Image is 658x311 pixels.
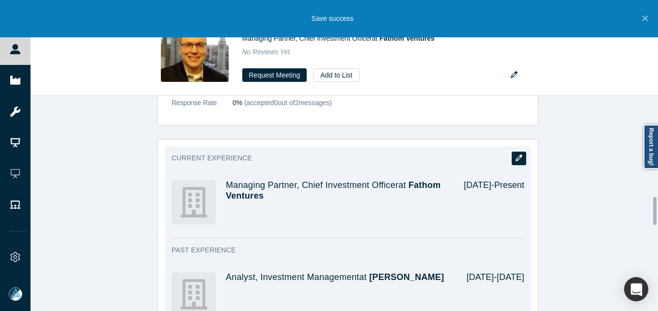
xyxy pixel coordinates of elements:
[242,48,290,56] span: No Reviews Yet
[9,287,22,301] img: Mia Scott's Account
[172,153,511,163] h3: Current Experience
[242,68,307,82] button: Request Meeting
[450,180,524,224] div: [DATE] - Present
[242,99,331,107] span: (accepted 0 out of 2 messages)
[379,34,435,42] a: Fathom Ventures
[313,68,359,82] button: Add to List
[233,99,242,107] span: 0%
[242,34,435,42] span: Managing Partner, Chief Investment Officer at
[312,14,353,24] p: Save success
[369,272,444,282] a: [PERSON_NAME]
[226,180,441,201] a: Fathom Ventures
[172,180,216,224] img: Fathom Ventures's Logo
[226,180,450,201] h4: Managing Partner, Chief Investment Officer at
[643,124,658,169] a: Report a bug!
[226,272,453,283] h4: Analyst, Investment Management at
[161,14,229,82] img: Dan Von Kohorn's Profile Image
[172,245,511,255] h3: Past Experience
[172,98,233,118] dt: Response Rate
